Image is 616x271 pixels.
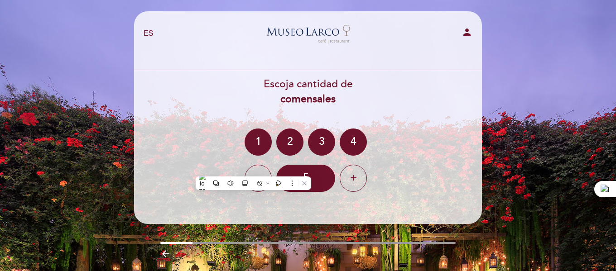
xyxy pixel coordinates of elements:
div: + [340,165,367,192]
div: 4 [340,128,367,156]
div: Escoja cantidad de [134,77,482,107]
b: comensales [280,93,336,105]
div: 1 [245,128,272,156]
a: Museo [GEOGRAPHIC_DATA] - Restaurant [251,21,365,46]
div: 2 [276,128,303,156]
div: - [245,165,272,192]
div: 3 [308,128,335,156]
div: 5 [276,165,335,192]
button: person [462,27,472,41]
i: arrow_backward [160,248,171,259]
i: person [462,27,472,38]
